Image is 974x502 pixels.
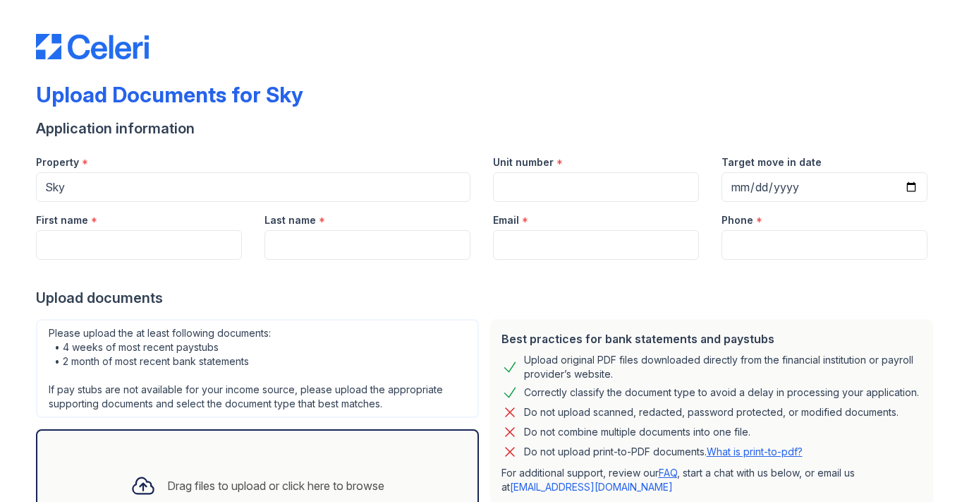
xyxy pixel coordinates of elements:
a: [EMAIL_ADDRESS][DOMAIN_NAME] [510,481,673,493]
div: Do not combine multiple documents into one file. [524,424,750,441]
label: Last name [264,213,316,227]
div: Please upload the at least following documents: • 4 weeks of most recent paystubs • 2 month of mo... [36,319,479,418]
img: CE_Logo_Blue-a8612792a0a2168367f1c8372b55b34899dd931a85d93a1a3d3e32e68fde9ad4.png [36,34,149,59]
div: Best practices for bank statements and paystubs [501,330,922,347]
label: Phone [722,213,753,227]
div: Drag files to upload or click here to browse [167,477,384,494]
p: Do not upload print-to-PDF documents. [524,445,803,459]
label: Target move in date [722,155,822,169]
p: For additional support, review our , start a chat with us below, or email us at [501,466,922,494]
div: Application information [36,119,939,138]
a: What is print-to-pdf? [707,446,803,458]
label: First name [36,213,88,227]
div: Correctly classify the document type to avoid a delay in processing your application. [524,384,919,401]
a: FAQ [659,467,677,479]
label: Unit number [493,155,554,169]
label: Email [493,213,519,227]
div: Upload Documents for Sky [36,82,303,107]
div: Upload documents [36,288,939,308]
div: Upload original PDF files downloaded directly from the financial institution or payroll provider’... [524,353,922,381]
div: Do not upload scanned, redacted, password protected, or modified documents. [524,404,899,421]
label: Property [36,155,79,169]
